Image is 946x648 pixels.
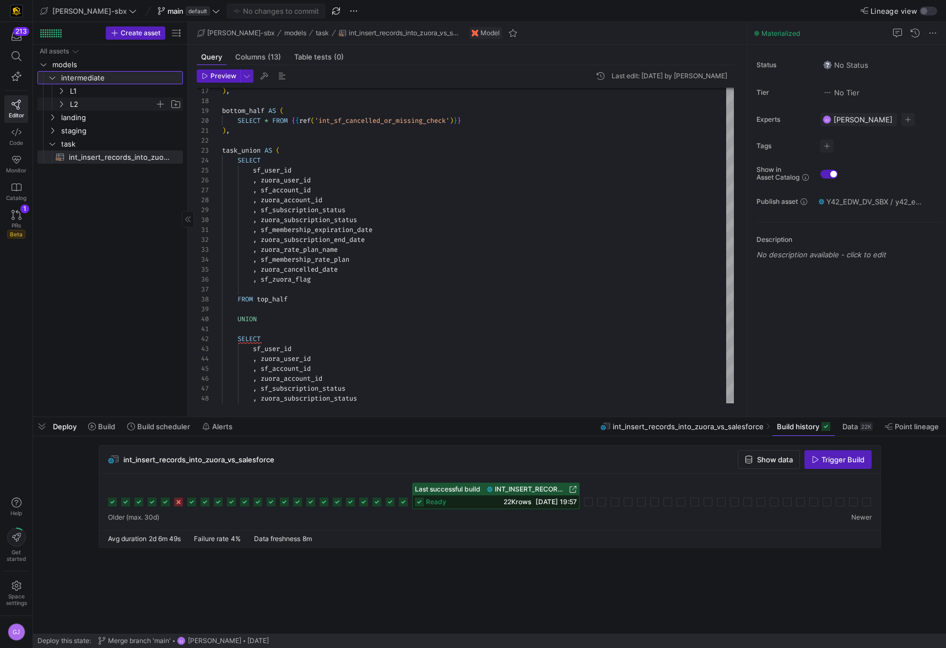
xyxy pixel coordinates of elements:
button: GJ [4,620,28,644]
span: sf_user_id [253,166,291,175]
img: No tier [823,88,832,97]
span: zuora_user_id [261,176,311,185]
span: sf_account_id [261,186,311,195]
span: zuora_subscription_status [261,215,357,224]
div: 26 [197,175,209,185]
span: [PERSON_NAME] [834,115,893,124]
span: Status [756,61,812,69]
p: No description available - click to edit [756,250,942,259]
a: PRsBeta1 [4,206,28,243]
button: Create asset [106,26,165,40]
span: Tags [756,142,812,150]
span: Table tests [294,53,344,61]
span: Trigger Build [821,455,864,464]
span: L2 [70,98,155,111]
a: Spacesettings [4,576,28,611]
span: Get started [7,549,26,562]
div: GJ [823,115,831,124]
div: 31 [197,225,209,235]
button: 213 [4,26,28,46]
span: [DATE] 19:57 [536,498,577,506]
span: zuora_user_id [261,354,311,363]
button: Show data [738,450,800,469]
div: 38 [197,294,209,304]
button: No tierNo Tier [820,85,862,100]
div: 33 [197,245,209,255]
span: sf_account_id [261,364,311,373]
span: zuora_account_id [261,374,322,383]
span: staging [61,125,181,137]
span: sf_user_id [253,344,291,353]
span: Help [9,510,23,516]
span: top_half [257,295,288,304]
span: int_insert_records_into_zuora_vs_salesforce [613,422,764,431]
span: Data freshness [254,534,300,543]
a: INT_INSERT_RECORDS_INTO_ZUORA_VS_SALESFORCE [487,485,577,493]
div: Press SPACE to select this row. [37,150,183,164]
div: 42 [197,334,209,344]
button: models [282,26,309,40]
span: Catalog [6,195,26,201]
span: FROM [237,295,253,304]
button: Y42_EDW_DV_SBX / y42_edw_dv_sbx_main / INT_INSERT_RECORDS_INTO_ZUORA_VS_SALESFORCE [816,195,926,209]
span: Deploy this state: [37,637,91,645]
span: PRs [12,222,21,229]
span: [PERSON_NAME]-sbx [207,29,274,37]
span: No Status [823,61,868,69]
button: [PERSON_NAME]-sbx [37,4,139,18]
button: Getstarted [4,523,28,566]
span: Monitor [6,167,26,174]
span: ( [311,116,315,125]
span: bottom_half [222,106,264,115]
span: default [186,7,210,15]
span: zuora_account_id [261,196,322,204]
span: sf_membership_rate_plan [261,255,349,264]
span: , [253,186,257,195]
span: Space settings [6,593,27,606]
div: 39 [197,304,209,314]
span: Beta [7,230,25,239]
span: , [253,225,257,234]
span: Show in Asset Catalog [756,166,799,181]
span: SELECT [237,334,261,343]
span: 8m [302,534,312,543]
span: Preview [210,72,236,80]
span: Code [9,139,23,146]
span: { [295,116,299,125]
button: task [313,26,332,40]
div: GJ [177,636,186,645]
span: zuora_subscription_end_date [261,235,365,244]
span: Merge branch 'main' [108,637,171,645]
span: [PERSON_NAME]-sbx [52,7,127,15]
span: Deploy [53,422,77,431]
div: 17 [197,86,209,96]
span: zuora_cancelled_date [261,265,338,274]
div: 22K [860,422,873,431]
span: AS [264,146,272,155]
span: ready [426,498,446,506]
span: AS [268,106,276,115]
span: , [253,245,257,254]
span: 4% [231,534,241,543]
span: ) [450,116,453,125]
span: Columns [235,53,281,61]
span: Data [842,422,858,431]
div: 48 [197,393,209,403]
span: Last successful build [415,485,480,493]
div: 32 [197,235,209,245]
span: Build [98,422,115,431]
button: Last successful buildINT_INSERT_RECORDS_INTO_ZUORA_VS_SALESFORCEready22Krows[DATE] 19:57 [412,483,580,509]
div: 30 [197,215,209,225]
span: Lineage view [871,7,917,15]
span: main [167,7,183,15]
div: 19 [197,106,209,116]
span: task [61,138,181,150]
div: Press SPACE to select this row. [37,137,183,150]
div: 24 [197,155,209,165]
button: Build scheduler [122,417,195,436]
span: Materialized [761,29,800,37]
span: Y42_EDW_DV_SBX / y42_edw_dv_sbx_main / INT_INSERT_RECORDS_INTO_ZUORA_VS_SALESFORCE [826,197,923,206]
button: Build history [772,417,835,436]
span: zuora_rate_plan_name [261,245,338,254]
span: Experts [756,116,812,123]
